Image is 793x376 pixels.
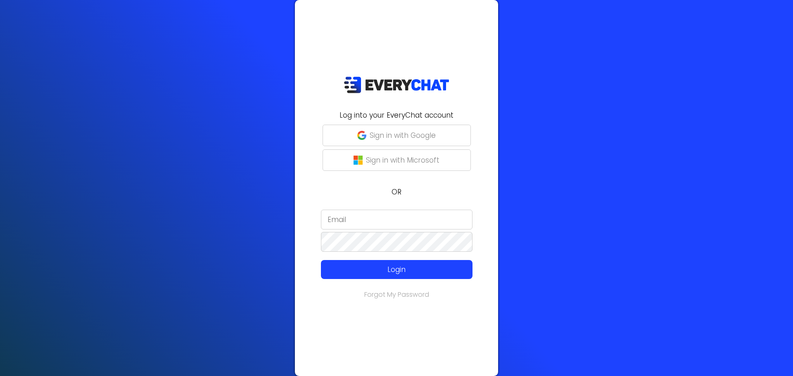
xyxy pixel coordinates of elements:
[323,125,471,146] button: Sign in with Google
[370,130,436,141] p: Sign in with Google
[364,290,429,299] a: Forgot My Password
[357,131,366,140] img: google-g.png
[354,156,363,165] img: microsoft-logo.png
[366,155,439,166] p: Sign in with Microsoft
[321,260,472,279] button: Login
[344,76,449,93] img: EveryChat_logo_dark.png
[321,210,472,229] input: Email
[336,264,457,275] p: Login
[323,149,471,171] button: Sign in with Microsoft
[300,110,493,121] h2: Log into your EveryChat account
[300,187,493,197] p: OR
